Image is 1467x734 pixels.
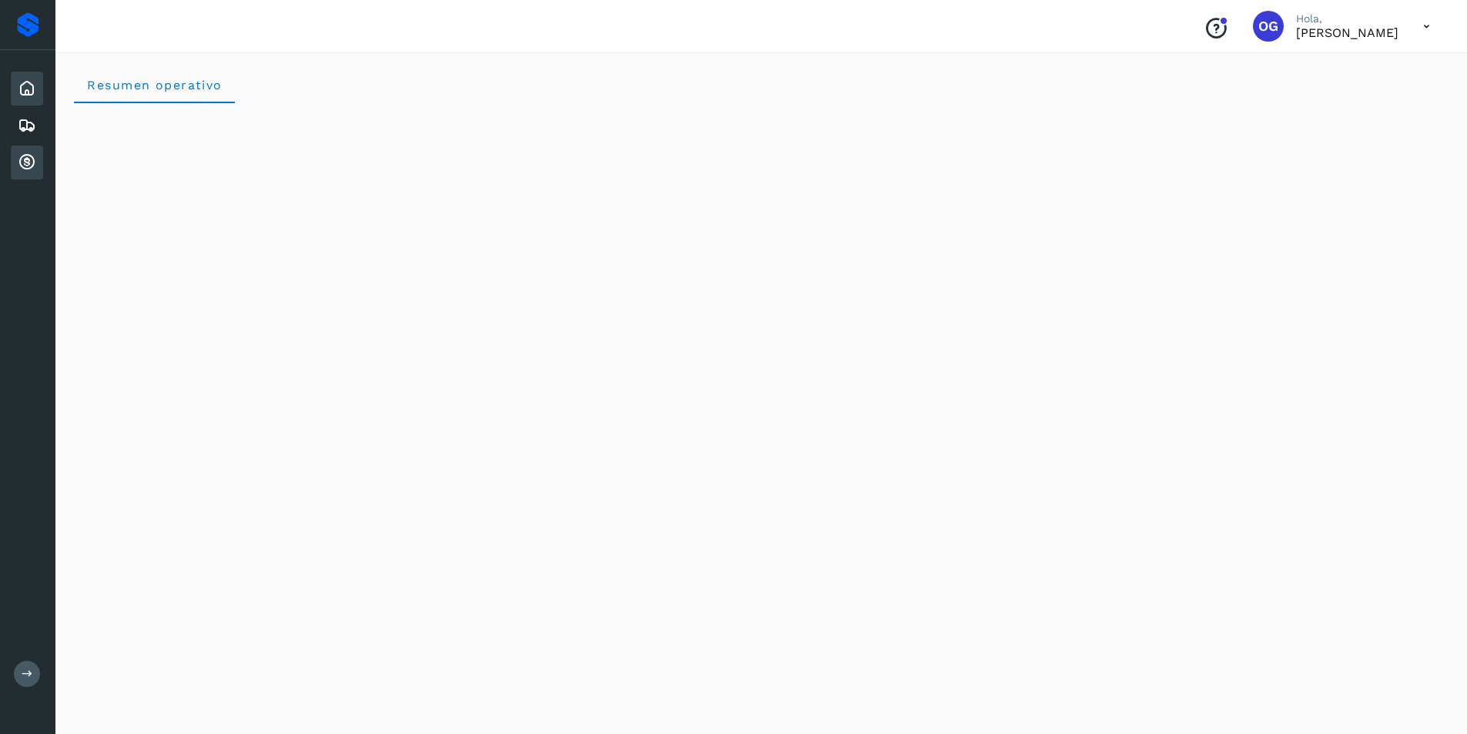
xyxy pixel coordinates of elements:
span: Resumen operativo [86,78,223,92]
div: Cuentas por cobrar [11,146,43,179]
p: OSCAR GUZMAN LOPEZ [1296,25,1398,40]
p: Hola, [1296,12,1398,25]
div: Embarques [11,109,43,142]
div: Inicio [11,72,43,106]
